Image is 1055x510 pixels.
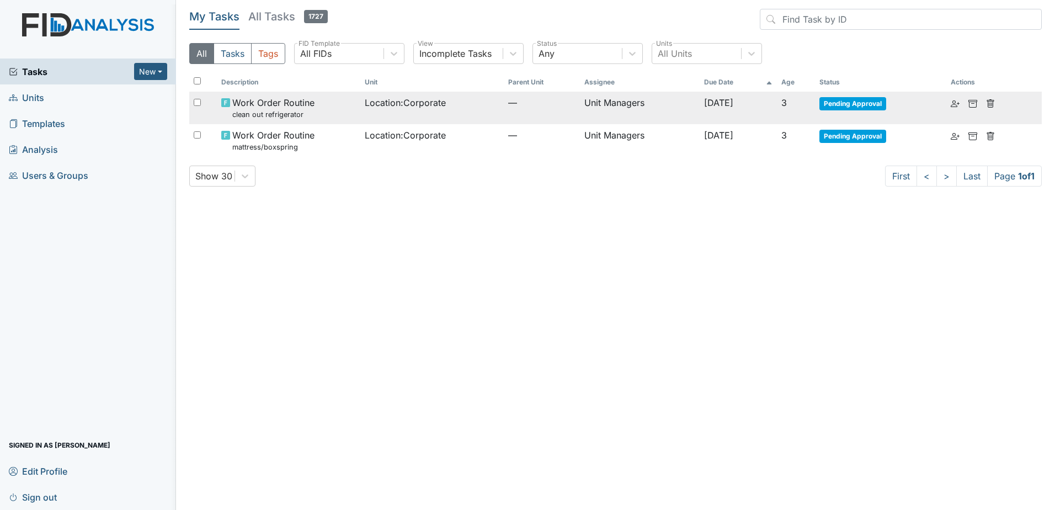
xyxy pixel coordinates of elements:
button: All [189,43,214,64]
div: All FIDs [300,47,332,60]
span: Work Order Routine mattress/boxspring [232,129,315,152]
span: [DATE] [704,130,733,141]
span: Work Order Routine clean out refrigerator [232,96,315,120]
th: Toggle SortBy [815,73,946,92]
div: All Units [658,47,692,60]
small: clean out refrigerator [232,109,315,120]
a: Last [956,166,988,187]
strong: 1 of 1 [1018,171,1035,182]
span: Page [987,166,1042,187]
span: Pending Approval [819,130,886,143]
span: Edit Profile [9,463,67,480]
span: Templates [9,115,65,132]
a: > [936,166,957,187]
th: Actions [946,73,1001,92]
span: Analysis [9,141,58,158]
span: Signed in as [PERSON_NAME] [9,437,110,454]
span: Pending Approval [819,97,886,110]
h5: My Tasks [189,9,239,24]
a: First [885,166,917,187]
a: Tasks [9,65,134,78]
th: Toggle SortBy [360,73,504,92]
th: Toggle SortBy [777,73,815,92]
div: Incomplete Tasks [419,47,492,60]
a: Delete [986,129,995,142]
span: 1727 [304,10,328,23]
button: Tags [251,43,285,64]
a: Archive [968,129,977,142]
th: Toggle SortBy [504,73,580,92]
th: Assignee [580,73,700,92]
th: Toggle SortBy [217,73,360,92]
span: Units [9,89,44,106]
button: Tasks [214,43,252,64]
a: Delete [986,96,995,109]
span: — [508,129,576,142]
div: Any [539,47,555,60]
h5: All Tasks [248,9,328,24]
span: Users & Groups [9,167,88,184]
a: < [917,166,937,187]
td: Unit Managers [580,124,700,157]
th: Toggle SortBy [700,73,777,92]
span: — [508,96,576,109]
div: Type filter [189,43,285,64]
a: Archive [968,96,977,109]
input: Find Task by ID [760,9,1042,30]
button: New [134,63,167,80]
span: Location : Corporate [365,96,446,109]
nav: task-pagination [885,166,1042,187]
span: Sign out [9,488,57,506]
small: mattress/boxspring [232,142,315,152]
div: Show 30 [195,169,232,183]
span: 3 [781,97,787,108]
span: Location : Corporate [365,129,446,142]
input: Toggle All Rows Selected [194,77,201,84]
span: 3 [781,130,787,141]
td: Unit Managers [580,92,700,124]
span: [DATE] [704,97,733,108]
